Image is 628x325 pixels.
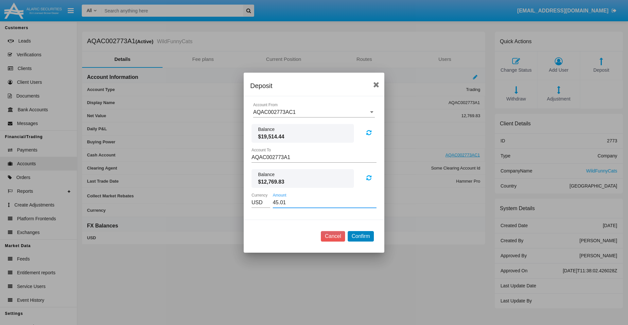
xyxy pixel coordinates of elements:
[258,178,347,186] span: $12,769.83
[321,231,345,242] button: Cancel
[348,231,374,242] button: Confirm
[258,126,347,133] span: Balance
[258,133,347,141] span: $19,514.44
[250,81,378,91] div: Deposit
[258,171,347,178] span: Balance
